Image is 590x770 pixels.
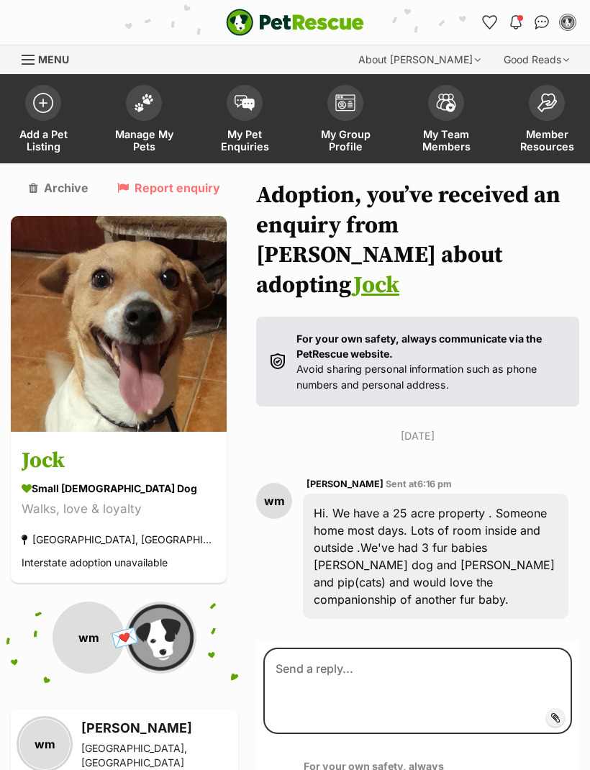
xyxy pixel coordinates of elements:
[494,45,579,74] div: Good Reads
[417,479,452,489] span: 6:16 pm
[296,332,542,360] strong: For your own safety, always communicate via the PetRescue website.
[436,94,456,112] img: team-members-icon-5396bd8760b3fe7c0b43da4ab00e1e3bb1a5d9ba89233759b79545d2d3fc5d0d.svg
[29,181,88,194] a: Archive
[530,11,553,34] a: Conversations
[81,718,230,738] h3: [PERSON_NAME]
[307,479,383,489] span: [PERSON_NAME]
[353,271,399,300] a: Jock
[22,481,216,497] div: small [DEMOGRAPHIC_DATA] Dog
[335,94,355,112] img: group-profile-icon-3fa3cf56718a62981997c0bc7e787c4b2cf8bcc04b72c1350f741eb67cf2f40e.svg
[256,181,579,301] h1: Adoption, you’ve received an enquiry from [PERSON_NAME] about adopting
[510,15,522,30] img: notifications-46538b983faf8c2785f20acdc204bb7945ddae34d4c08c2a6579f10ce5e182be.svg
[504,11,527,34] button: Notifications
[478,11,579,34] ul: Account quick links
[414,128,478,153] span: My Team Members
[295,78,396,163] a: My Group Profile
[256,483,292,519] div: wm
[235,95,255,111] img: pet-enquiries-icon-7e3ad2cf08bfb03b45e93fb7055b45f3efa6380592205ae92323e6603595dc1f.svg
[313,128,378,153] span: My Group Profile
[556,11,579,34] button: My account
[22,500,216,520] div: Walks, love & loyalty
[22,445,216,478] h3: Jock
[560,15,575,30] img: Adoption Coordinator profile pic
[478,11,501,34] a: Favourites
[134,94,154,112] img: manage-my-pets-icon-02211641906a0b7f246fdf0571729dbe1e7629f14944591b6c1af311fb30b64b.svg
[22,557,168,569] span: Interstate adoption unavailable
[303,494,568,619] div: Hi. We have a 25 acre property . Someone home most days. Lots of room inside and outside .We've h...
[38,53,69,65] span: Menu
[22,45,79,71] a: Menu
[33,93,53,113] img: add-pet-listing-icon-0afa8454b4691262ce3f59096e99ab1cd57d4a30225e0717b998d2c9b9846f56.svg
[514,128,579,153] span: Member Resources
[537,93,557,112] img: member-resources-icon-8e73f808a243e03378d46382f2149f9095a855e16c252ad45f914b54edf8863c.svg
[396,78,496,163] a: My Team Members
[212,128,277,153] span: My Pet Enquiries
[53,602,124,674] div: wm
[535,15,550,30] img: chat-41dd97257d64d25036548639549fe6c8038ab92f7586957e7f3b1b290dea8141.svg
[11,216,227,432] img: Jock
[109,622,141,653] span: 💌
[296,331,565,392] p: Avoid sharing personal information such as phone numbers and personal address.
[124,602,196,674] img: Animal Welfare League NSW - Dubbo Branch profile pic
[22,530,216,550] div: [GEOGRAPHIC_DATA], [GEOGRAPHIC_DATA]
[194,78,295,163] a: My Pet Enquiries
[94,78,194,163] a: Manage My Pets
[117,181,220,194] a: Report enquiry
[226,9,364,36] img: logo-e224e6f780fb5917bec1dbf3a21bbac754714ae5b6737aabdf751b685950b380.svg
[256,428,579,443] p: [DATE]
[11,128,76,153] span: Add a Pet Listing
[386,479,452,489] span: Sent at
[348,45,491,74] div: About [PERSON_NAME]
[226,9,364,36] a: PetRescue
[19,719,70,769] div: wm
[112,128,176,153] span: Manage My Pets
[11,435,227,584] a: Jock small [DEMOGRAPHIC_DATA] Dog Walks, love & loyalty [GEOGRAPHIC_DATA], [GEOGRAPHIC_DATA] Inte...
[81,741,230,770] div: [GEOGRAPHIC_DATA], [GEOGRAPHIC_DATA]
